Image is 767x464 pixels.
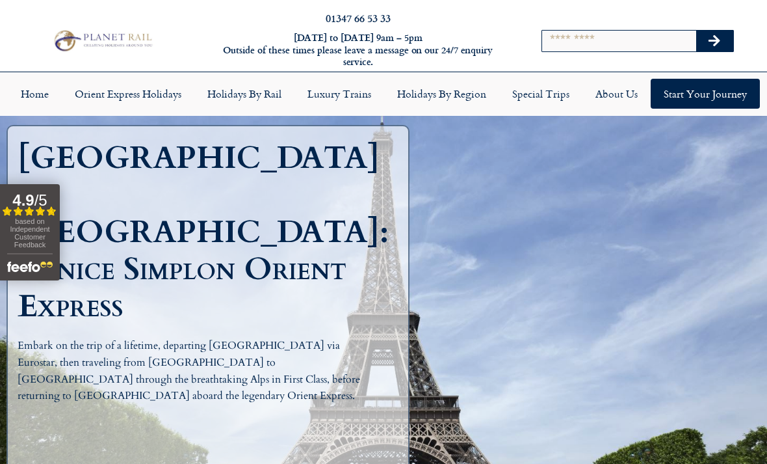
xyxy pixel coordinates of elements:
a: Home [8,79,62,109]
a: Luxury Trains [294,79,384,109]
a: Start your Journey [651,79,760,109]
a: Holidays by Region [384,79,499,109]
a: Special Trips [499,79,582,109]
a: Orient Express Holidays [62,79,194,109]
h6: [DATE] to [DATE] 9am – 5pm Outside of these times please leave a message on our 24/7 enquiry serv... [208,32,508,68]
nav: Menu [6,79,760,109]
a: 01347 66 53 33 [326,10,391,25]
h1: [GEOGRAPHIC_DATA] to [GEOGRAPHIC_DATA]: Venice Simplon Orient Express [18,139,389,325]
img: Planet Rail Train Holidays Logo [50,28,154,53]
a: About Us [582,79,651,109]
p: Embark on the trip of a lifetime, departing [GEOGRAPHIC_DATA] via Eurostar, then traveling from [... [18,338,371,404]
button: Search [696,31,734,51]
a: Holidays by Rail [194,79,294,109]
